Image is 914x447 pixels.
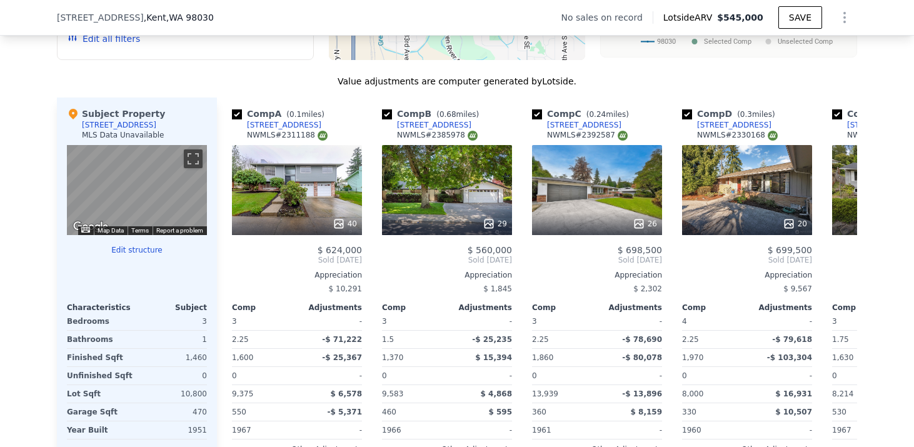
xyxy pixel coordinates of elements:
[832,5,857,30] button: Show Options
[532,331,595,348] div: 2.25
[382,303,447,313] div: Comp
[232,331,294,348] div: 2.25
[449,313,512,330] div: -
[600,367,662,384] div: -
[449,421,512,439] div: -
[767,353,812,362] span: -$ 103,304
[382,317,387,326] span: 3
[682,317,687,326] span: 4
[532,255,662,265] span: Sold [DATE]
[67,385,134,403] div: Lot Sqft
[682,371,687,380] span: 0
[139,367,207,384] div: 0
[832,317,837,326] span: 3
[532,389,558,398] span: 13,939
[832,408,846,416] span: 530
[139,313,207,330] div: 3
[57,11,144,24] span: [STREET_ADDRESS]
[333,218,357,230] div: 40
[682,331,745,348] div: 2.25
[439,110,456,119] span: 0.68
[618,245,662,255] span: $ 698,500
[468,131,478,141] img: NWMLS Logo
[682,270,812,280] div: Appreciation
[67,421,134,439] div: Year Built
[67,245,207,255] button: Edit structure
[67,349,134,366] div: Finished Sqft
[232,303,297,313] div: Comp
[299,313,362,330] div: -
[67,403,134,421] div: Garage Sqft
[247,130,328,141] div: NWMLS # 2311188
[232,421,294,439] div: 1967
[232,389,253,398] span: 9,375
[488,408,512,416] span: $ 595
[697,120,771,130] div: [STREET_ADDRESS]
[57,75,857,88] div: Value adjustments are computer generated by Lotside .
[832,371,837,380] span: 0
[318,131,328,141] img: NWMLS Logo
[382,421,444,439] div: 1966
[631,408,662,416] span: $ 8,159
[772,335,812,344] span: -$ 79,618
[778,6,822,29] button: SAVE
[232,120,321,130] a: [STREET_ADDRESS]
[768,131,778,141] img: NWMLS Logo
[750,313,812,330] div: -
[783,284,812,293] span: $ 9,567
[532,353,553,362] span: 1,860
[70,219,111,235] a: Open this area in Google Maps (opens a new window)
[232,317,237,326] span: 3
[532,120,621,130] a: [STREET_ADDRESS]
[382,408,396,416] span: 460
[768,245,812,255] span: $ 699,500
[166,13,214,23] span: , WA 98030
[232,255,362,265] span: Sold [DATE]
[532,270,662,280] div: Appreciation
[431,110,484,119] span: ( miles)
[622,335,662,344] span: -$ 78,690
[156,227,203,234] a: Report a problem
[532,421,595,439] div: 1961
[81,227,90,233] button: Keyboard shortcuts
[289,110,301,119] span: 0.1
[328,408,362,416] span: -$ 5,371
[618,131,628,141] img: NWMLS Logo
[232,270,362,280] div: Appreciation
[483,218,507,230] div: 29
[318,245,362,255] span: $ 624,000
[382,331,444,348] div: 1.5
[297,303,362,313] div: Adjustments
[750,421,812,439] div: -
[139,331,207,348] div: 1
[382,353,403,362] span: 1,370
[67,145,207,235] div: Map
[137,303,207,313] div: Subject
[682,303,747,313] div: Comp
[299,421,362,439] div: -
[597,303,662,313] div: Adjustments
[600,421,662,439] div: -
[232,108,329,120] div: Comp A
[331,389,362,398] span: $ 6,578
[67,367,134,384] div: Unfinished Sqft
[532,108,634,120] div: Comp C
[472,335,512,344] span: -$ 25,235
[682,353,703,362] span: 1,970
[468,245,512,255] span: $ 560,000
[322,335,362,344] span: -$ 71,222
[382,389,403,398] span: 9,583
[299,367,362,384] div: -
[581,110,634,119] span: ( miles)
[67,145,207,235] div: Street View
[532,408,546,416] span: 360
[547,120,621,130] div: [STREET_ADDRESS]
[732,110,780,119] span: ( miles)
[832,331,895,348] div: 1.75
[139,421,207,439] div: 1951
[622,353,662,362] span: -$ 80,078
[382,108,484,120] div: Comp B
[82,120,156,130] div: [STREET_ADDRESS]
[747,303,812,313] div: Adjustments
[682,255,812,265] span: Sold [DATE]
